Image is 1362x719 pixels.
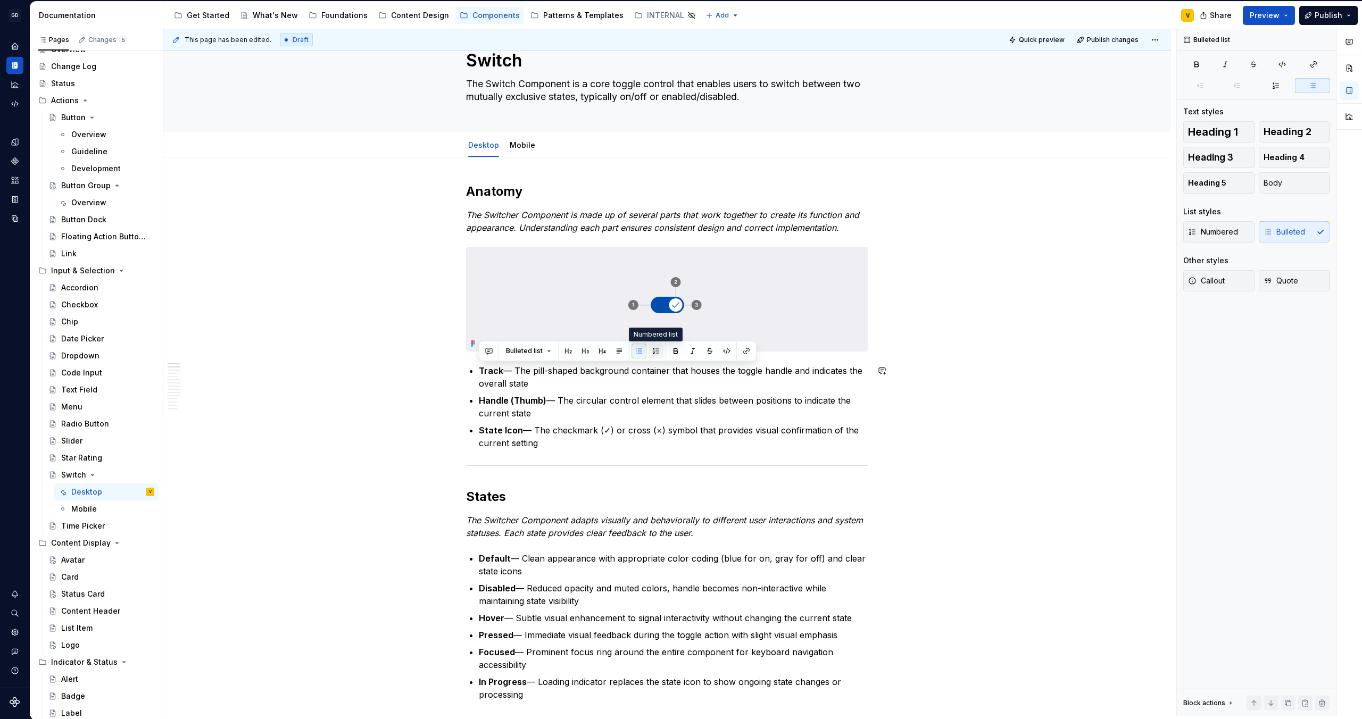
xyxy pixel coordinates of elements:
[44,177,159,194] a: Button Group
[479,394,868,420] p: — The circular control element that slides between positions to indicate the current state
[61,470,86,480] div: Switch
[1259,172,1330,194] button: Body
[6,95,23,112] div: Code automation
[51,538,111,548] div: Content Display
[6,57,23,74] a: Documentation
[61,436,82,446] div: Slider
[44,313,159,330] a: Chip
[34,92,159,109] div: Actions
[6,643,23,660] div: Contact support
[51,95,79,106] div: Actions
[6,210,23,227] a: Data sources
[1188,227,1238,237] span: Numbered
[44,245,159,262] a: Link
[466,488,868,505] h2: States
[630,7,700,24] a: INTERNAL
[34,654,159,671] div: Indicator & Status
[1210,10,1232,21] span: Share
[1188,178,1226,188] span: Heading 5
[1186,11,1190,20] div: V
[6,153,23,170] a: Components
[1264,152,1305,163] span: Heading 4
[61,589,105,599] div: Status Card
[479,365,503,376] strong: Track
[1183,221,1255,243] button: Numbered
[44,296,159,313] a: Checkbox
[61,248,77,259] div: Link
[71,197,106,208] div: Overview
[71,146,107,157] div: Guideline
[44,381,159,398] a: Text Field
[44,568,159,586] a: Card
[71,163,121,174] div: Development
[6,624,23,641] div: Settings
[44,211,159,228] a: Button Dock
[1183,696,1235,710] div: Block actions
[1074,32,1143,47] button: Publish changes
[44,398,159,415] a: Menu
[88,36,127,44] div: Changes
[51,657,118,667] div: Indicator & Status
[54,126,159,143] a: Overview
[1299,6,1358,25] button: Publish
[61,708,82,718] div: Label
[1315,10,1342,21] span: Publish
[543,10,624,21] div: Patterns & Templates
[479,647,515,657] strong: Focused
[501,344,556,358] button: Bulleted list
[1264,275,1298,286] span: Quote
[149,487,152,497] div: V
[44,586,159,603] a: Status Card
[61,282,98,293] div: Accordion
[1259,147,1330,168] button: Heading 4
[1188,275,1225,286] span: Callout
[10,697,20,707] svg: Supernova Logo
[170,5,700,26] div: Page tree
[44,279,159,296] a: Accordion
[1183,172,1255,194] button: Heading 5
[187,10,229,21] div: Get Started
[61,333,104,344] div: Date Picker
[61,572,79,582] div: Card
[479,424,868,449] p: — The checkmark (✓) or cross (×) symbol that provides visual confirmation of the current setting
[54,483,159,500] a: DesktopV
[44,330,159,347] a: Date Picker
[61,112,86,123] div: Button
[44,620,159,637] a: List Item
[71,504,97,514] div: Mobile
[61,606,120,616] div: Content Header
[6,191,23,208] a: Storybook stories
[1183,206,1221,217] div: List styles
[304,7,372,24] a: Foundations
[526,7,628,24] a: Patterns & Templates
[44,551,159,568] a: Avatar
[34,58,159,75] a: Change Log
[61,640,80,650] div: Logo
[236,7,302,24] a: What's New
[119,36,127,44] span: 5
[466,515,866,538] em: The Switcher Component adapts visually and behaviorally to different user interactions and system...
[455,7,524,24] a: Components
[44,517,159,534] a: Time Picker
[472,10,520,21] div: Components
[1259,121,1330,143] button: Heading 2
[466,183,868,200] h2: Anatomy
[170,7,234,24] a: Get Started
[321,10,368,21] div: Foundations
[61,674,78,684] div: Alert
[479,629,868,641] p: — Immediate visual feedback during the toggle action with slight visual emphasis
[1019,36,1065,44] span: Quick preview
[6,133,23,151] a: Design tokens
[34,534,159,551] div: Content Display
[6,76,23,93] div: Analytics
[61,180,111,191] div: Button Group
[61,521,105,531] div: Time Picker
[54,143,159,160] a: Guideline
[1188,152,1233,163] span: Heading 3
[702,8,742,23] button: Add
[391,10,449,21] div: Content Design
[1264,127,1311,137] span: Heading 2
